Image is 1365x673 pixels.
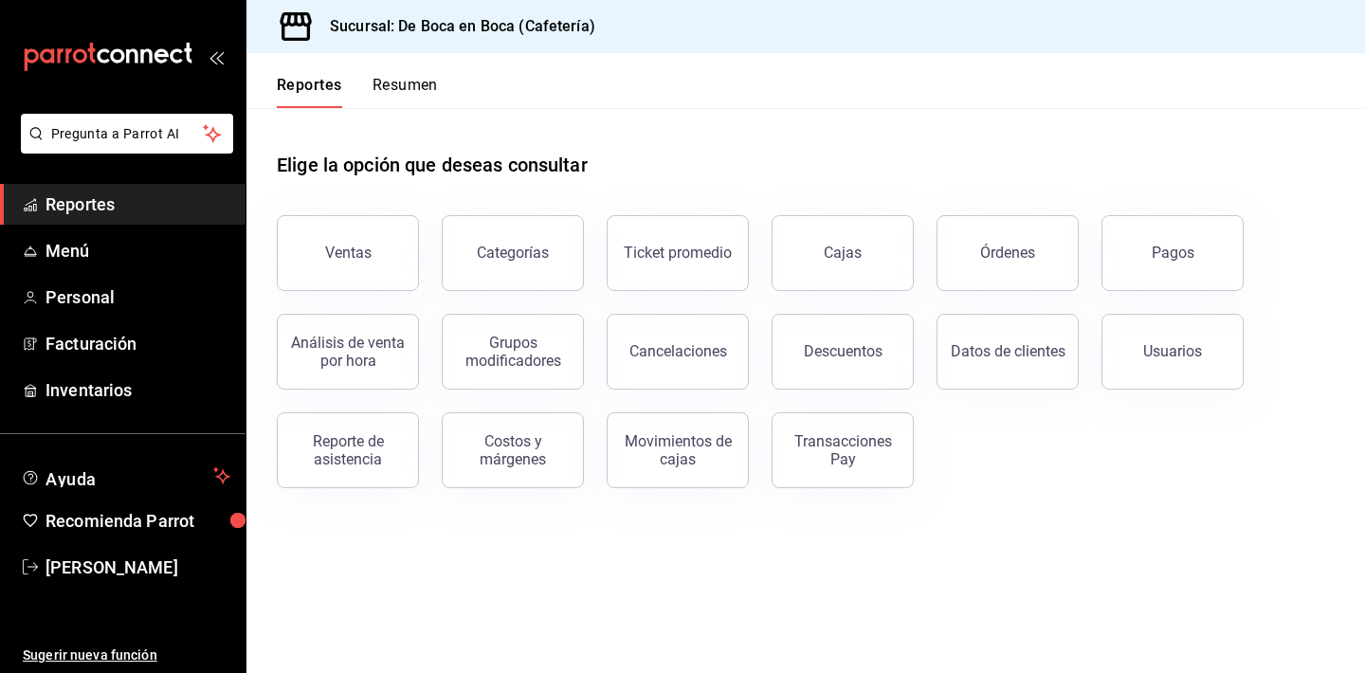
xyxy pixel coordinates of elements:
div: Movimientos de cajas [619,432,737,468]
button: Resumen [373,76,438,108]
a: Cajas [772,215,914,291]
span: Recomienda Parrot [45,508,230,534]
button: Cancelaciones [607,314,749,390]
span: [PERSON_NAME] [45,555,230,580]
div: Cajas [824,242,863,264]
div: Cancelaciones [629,342,727,360]
span: Facturación [45,331,230,356]
span: Pregunta a Parrot AI [51,124,204,144]
div: Datos de clientes [951,342,1065,360]
button: Transacciones Pay [772,412,914,488]
span: Sugerir nueva función [23,646,230,665]
button: Pregunta a Parrot AI [21,114,233,154]
button: Ventas [277,215,419,291]
div: Usuarios [1143,342,1202,360]
div: Descuentos [804,342,883,360]
span: Reportes [45,191,230,217]
span: Inventarios [45,377,230,403]
button: Ticket promedio [607,215,749,291]
button: Descuentos [772,314,914,390]
div: navigation tabs [277,76,438,108]
div: Transacciones Pay [784,432,901,468]
div: Categorías [477,244,549,262]
div: Órdenes [980,244,1035,262]
div: Análisis de venta por hora [289,334,407,370]
div: Ventas [325,244,372,262]
span: Ayuda [45,464,206,487]
div: Pagos [1152,244,1194,262]
button: open_drawer_menu [209,49,224,64]
span: Personal [45,284,230,310]
h1: Elige la opción que deseas consultar [277,151,588,179]
div: Grupos modificadores [454,334,572,370]
button: Usuarios [1101,314,1244,390]
div: Ticket promedio [624,244,732,262]
button: Grupos modificadores [442,314,584,390]
button: Órdenes [937,215,1079,291]
div: Costos y márgenes [454,432,572,468]
button: Análisis de venta por hora [277,314,419,390]
button: Reporte de asistencia [277,412,419,488]
button: Movimientos de cajas [607,412,749,488]
a: Pregunta a Parrot AI [13,137,233,157]
div: Reporte de asistencia [289,432,407,468]
button: Reportes [277,76,342,108]
button: Pagos [1101,215,1244,291]
button: Costos y márgenes [442,412,584,488]
button: Datos de clientes [937,314,1079,390]
span: Menú [45,238,230,264]
button: Categorías [442,215,584,291]
h3: Sucursal: De Boca en Boca (Cafetería) [315,15,595,38]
